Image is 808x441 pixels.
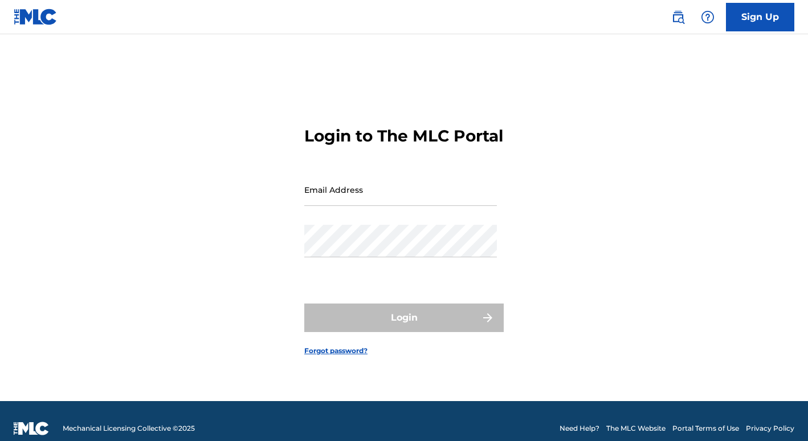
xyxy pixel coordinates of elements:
h3: Login to The MLC Portal [304,126,503,146]
iframe: Chat Widget [751,386,808,441]
img: search [671,10,685,24]
img: MLC Logo [14,9,58,25]
a: Public Search [667,6,689,29]
a: Sign Up [726,3,794,31]
a: Privacy Policy [746,423,794,434]
a: Forgot password? [304,346,368,356]
img: help [701,10,715,24]
a: The MLC Website [606,423,666,434]
a: Need Help? [560,423,599,434]
a: Portal Terms of Use [672,423,739,434]
img: logo [14,422,49,435]
div: Help [696,6,719,29]
span: Mechanical Licensing Collective © 2025 [63,423,195,434]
